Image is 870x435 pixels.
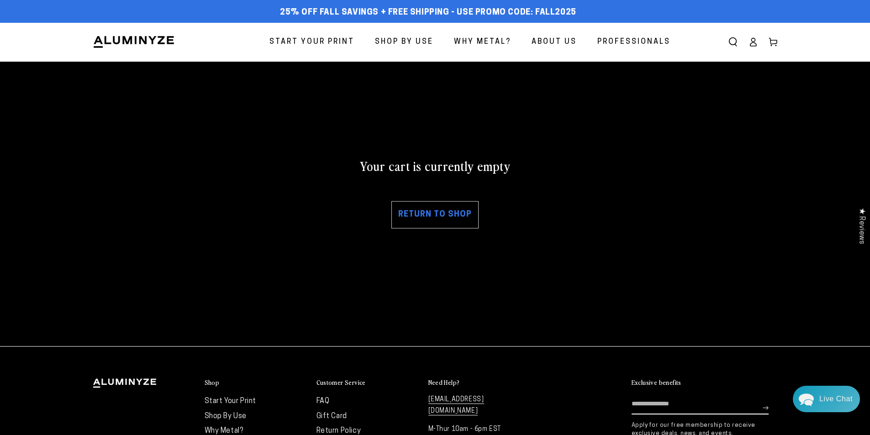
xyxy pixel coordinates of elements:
[763,394,769,421] button: Subscribe
[632,378,778,387] summary: Exclusive benefits
[93,157,778,174] h2: Your cart is currently empty
[597,36,670,49] span: Professionals
[428,378,531,387] summary: Need Help?
[205,378,220,387] h2: Shop
[723,32,743,52] summary: Search our site
[591,30,677,54] a: Professionals
[447,30,518,54] a: Why Metal?
[391,201,479,228] a: Return to shop
[205,378,307,387] summary: Shop
[375,36,433,49] span: Shop By Use
[205,413,247,420] a: Shop By Use
[316,413,347,420] a: Gift Card
[316,427,361,435] a: Return Policy
[454,36,511,49] span: Why Metal?
[428,396,484,415] a: [EMAIL_ADDRESS][DOMAIN_NAME]
[793,386,860,412] div: Chat widget toggle
[263,30,361,54] a: Start Your Print
[205,398,257,405] a: Start Your Print
[525,30,584,54] a: About Us
[853,201,870,251] div: Click to open Judge.me floating reviews tab
[93,35,175,49] img: Aluminyze
[428,378,460,387] h2: Need Help?
[205,427,243,435] a: Why Metal?
[819,386,853,412] div: Contact Us Directly
[316,378,366,387] h2: Customer Service
[428,424,531,435] p: M-Thur 10am - 6pm EST
[532,36,577,49] span: About Us
[632,378,681,387] h2: Exclusive benefits
[269,36,354,49] span: Start Your Print
[316,398,330,405] a: FAQ
[316,378,419,387] summary: Customer Service
[368,30,440,54] a: Shop By Use
[280,8,576,18] span: 25% off FALL Savings + Free Shipping - Use Promo Code: FALL2025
